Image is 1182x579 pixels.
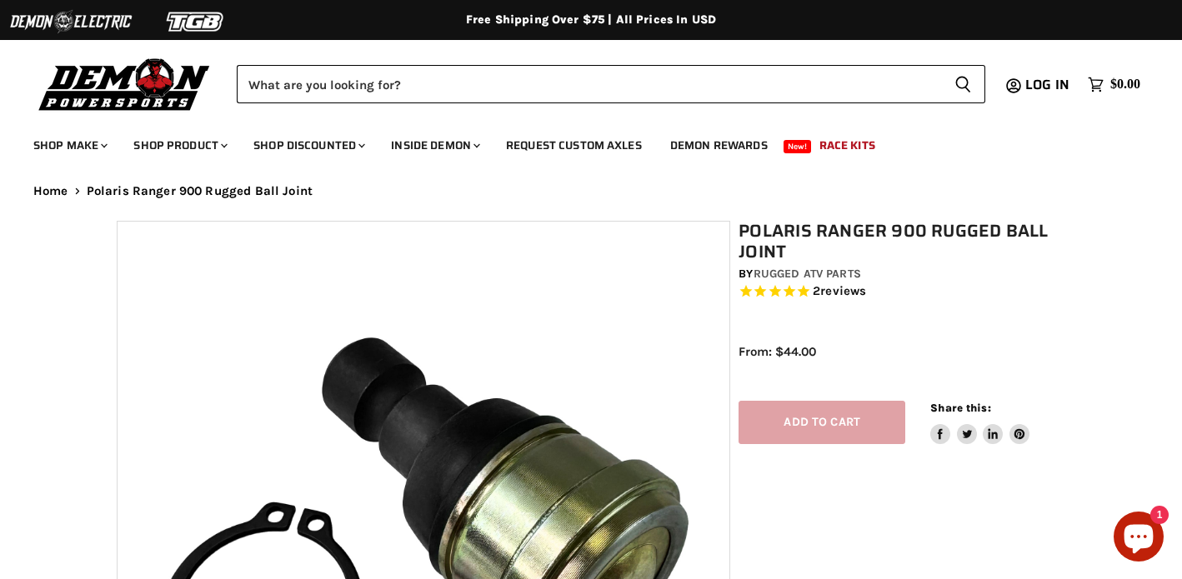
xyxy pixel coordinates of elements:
a: $0.00 [1079,72,1149,97]
span: 2 reviews [813,284,866,299]
img: Demon Powersports [33,54,216,113]
img: Demon Electric Logo 2 [8,6,133,37]
a: Inside Demon [378,128,490,162]
div: by [739,265,1073,283]
a: Log in [1018,77,1079,92]
img: TGB Logo 2 [133,6,258,37]
h1: Polaris Ranger 900 Rugged Ball Joint [739,221,1073,262]
span: From: $44.00 [739,344,816,359]
button: Search [941,65,985,103]
span: Share this: [930,402,990,414]
span: reviews [820,284,866,299]
a: Request Custom Axles [493,128,654,162]
a: Shop Discounted [241,128,375,162]
span: Polaris Ranger 900 Rugged Ball Joint [87,184,313,198]
span: Log in [1025,74,1069,95]
a: Shop Product [121,128,238,162]
a: Race Kits [807,128,888,162]
span: New! [784,140,812,153]
span: Rated 5.0 out of 5 stars 2 reviews [739,283,1073,301]
ul: Main menu [21,122,1136,162]
aside: Share this: [930,401,1029,445]
a: Rugged ATV Parts [754,267,861,281]
a: Home [33,184,68,198]
form: Product [237,65,985,103]
a: Shop Make [21,128,118,162]
span: $0.00 [1110,77,1140,92]
a: Demon Rewards [658,128,780,162]
inbox-online-store-chat: Shopify online store chat [1109,512,1169,566]
input: Search [237,65,941,103]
